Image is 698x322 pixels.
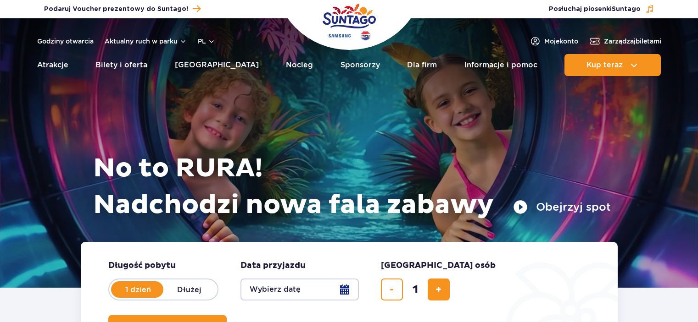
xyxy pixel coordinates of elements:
span: Moje konto [544,37,578,46]
h1: No to RURA! Nadchodzi nowa fala zabawy [93,150,611,224]
span: Podaruj Voucher prezentowy do Suntago! [44,5,188,14]
a: Zarządzajbiletami [589,36,661,47]
button: Kup teraz [564,54,661,76]
span: Suntago [612,6,641,12]
a: Godziny otwarcia [37,37,94,46]
button: Obejrzyj spot [513,200,611,214]
a: Dla firm [407,54,437,76]
a: Podaruj Voucher prezentowy do Suntago! [44,3,201,15]
span: Posłuchaj piosenki [549,5,641,14]
a: [GEOGRAPHIC_DATA] [175,54,259,76]
span: Długość pobytu [108,260,176,271]
button: Wybierz datę [240,278,359,300]
button: Posłuchaj piosenkiSuntago [549,5,654,14]
button: usuń bilet [381,278,403,300]
button: dodaj bilet [428,278,450,300]
a: Mojekonto [530,36,578,47]
label: Dłużej [163,280,216,299]
a: Bilety i oferta [95,54,147,76]
a: Sponsorzy [341,54,380,76]
span: Zarządzaj biletami [604,37,661,46]
span: [GEOGRAPHIC_DATA] osób [381,260,496,271]
label: 1 dzień [112,280,164,299]
input: liczba biletów [404,278,426,300]
a: Atrakcje [37,54,68,76]
span: Data przyjazdu [240,260,306,271]
a: Nocleg [286,54,313,76]
span: Kup teraz [586,61,623,69]
button: pl [198,37,215,46]
a: Informacje i pomoc [464,54,537,76]
button: Aktualny ruch w parku [105,38,187,45]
